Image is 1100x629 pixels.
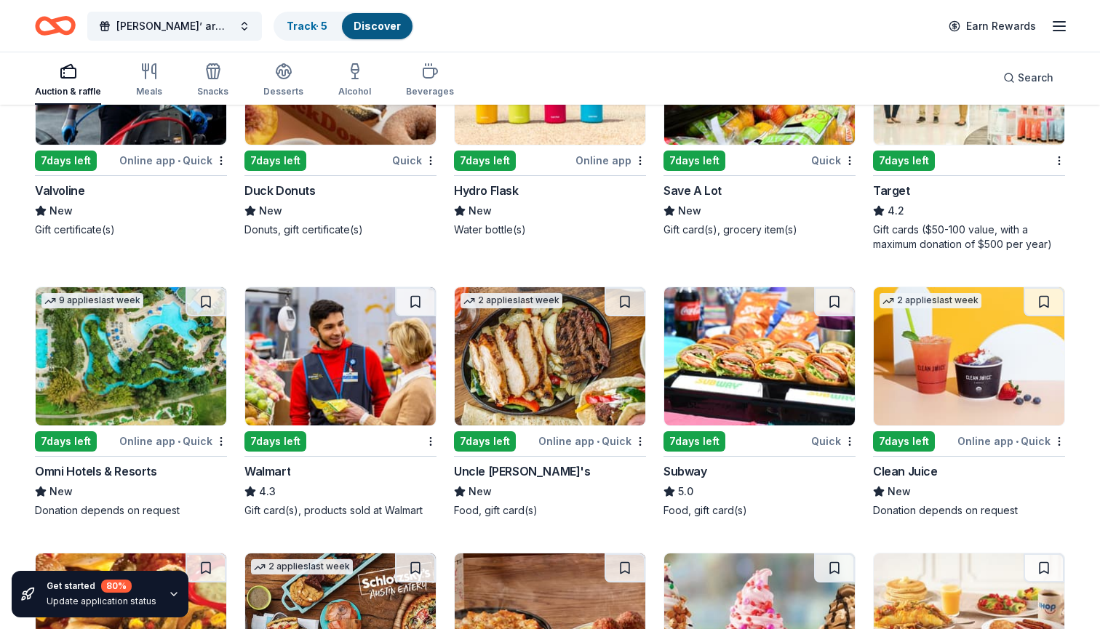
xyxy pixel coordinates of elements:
[663,503,856,518] div: Food, gift card(s)
[35,57,101,105] button: Auction & raffle
[663,431,725,452] div: 7 days left
[663,6,856,237] a: Image for Save A Lot7days leftQuickSave A LotNewGift card(s), grocery item(s)
[469,202,492,220] span: New
[35,223,227,237] div: Gift certificate(s)
[263,86,303,97] div: Desserts
[454,6,646,237] a: Image for Hydro Flask1 applylast week7days leftOnline appHydro FlaskNewWater bottle(s)
[597,436,599,447] span: •
[244,151,306,171] div: 7 days left
[663,151,725,171] div: 7 days left
[35,462,157,480] div: Omni Hotels & Resorts
[263,57,303,105] button: Desserts
[49,202,73,220] span: New
[35,182,84,199] div: Valvoline
[1016,436,1019,447] span: •
[35,287,227,518] a: Image for Omni Hotels & Resorts9 applieslast week7days leftOnline app•QuickOmni Hotels & ResortsN...
[873,151,935,171] div: 7 days left
[538,432,646,450] div: Online app Quick
[454,223,646,237] div: Water bottle(s)
[663,287,856,518] a: Image for Subway7days leftQuickSubway5.0Food, gift card(s)
[873,287,1065,518] a: Image for Clean Juice2 applieslast week7days leftOnline app•QuickClean JuiceNewDonation depends o...
[663,223,856,237] div: Gift card(s), grocery item(s)
[406,57,454,105] button: Beverages
[136,86,162,97] div: Meals
[940,13,1045,39] a: Earn Rewards
[663,462,707,480] div: Subway
[664,287,855,425] img: Image for Subway
[119,432,227,450] div: Online app Quick
[244,6,437,237] a: Image for Duck Donuts1 applylast week7days leftQuickDuck DonutsNewDonuts, gift certificate(s)
[678,202,701,220] span: New
[678,483,693,500] span: 5.0
[36,287,226,425] img: Image for Omni Hotels & Resorts
[47,580,156,593] div: Get started
[454,287,646,518] a: Image for Uncle Julio's2 applieslast week7days leftOnline app•QuickUncle [PERSON_NAME]'sNewFood, ...
[197,57,228,105] button: Snacks
[244,431,306,452] div: 7 days left
[811,151,856,169] div: Quick
[245,287,436,425] img: Image for Walmart
[259,202,282,220] span: New
[455,287,645,425] img: Image for Uncle Julio's
[888,202,904,220] span: 4.2
[35,9,76,43] a: Home
[35,6,227,237] a: Image for Valvoline3 applieslast week7days leftOnline app•QuickValvolineNewGift certificate(s)
[992,63,1065,92] button: Search
[244,182,316,199] div: Duck Donuts
[35,151,97,171] div: 7 days left
[461,293,562,308] div: 2 applies last week
[338,57,371,105] button: Alcohol
[575,151,646,169] div: Online app
[116,17,233,35] span: [PERSON_NAME]’ army first fundraiser
[873,503,1065,518] div: Donation depends on request
[454,503,646,518] div: Food, gift card(s)
[178,155,180,167] span: •
[406,86,454,97] div: Beverages
[244,503,437,518] div: Gift card(s), products sold at Walmart
[35,431,97,452] div: 7 days left
[101,580,132,593] div: 80 %
[873,223,1065,252] div: Gift cards ($50-100 value, with a maximum donation of $500 per year)
[663,182,722,199] div: Save A Lot
[880,293,981,308] div: 2 applies last week
[354,20,401,32] a: Discover
[873,6,1065,252] a: Image for Target4 applieslast week7days leftTarget4.2Gift cards ($50-100 value, with a maximum do...
[178,436,180,447] span: •
[338,86,371,97] div: Alcohol
[873,431,935,452] div: 7 days left
[119,151,227,169] div: Online app Quick
[274,12,414,41] button: Track· 5Discover
[454,431,516,452] div: 7 days left
[136,57,162,105] button: Meals
[197,86,228,97] div: Snacks
[244,287,437,518] a: Image for Walmart7days leftWalmart4.3Gift card(s), products sold at Walmart
[1018,69,1053,87] span: Search
[454,151,516,171] div: 7 days left
[35,503,227,518] div: Donation depends on request
[87,12,262,41] button: [PERSON_NAME]’ army first fundraiser
[811,432,856,450] div: Quick
[35,86,101,97] div: Auction & raffle
[888,483,911,500] span: New
[454,182,519,199] div: Hydro Flask
[392,151,437,169] div: Quick
[259,483,276,500] span: 4.3
[244,462,290,480] div: Walmart
[957,432,1065,450] div: Online app Quick
[251,559,353,574] div: 2 applies last week
[287,20,327,32] a: Track· 5
[47,596,156,607] div: Update application status
[874,287,1064,425] img: Image for Clean Juice
[49,483,73,500] span: New
[469,483,492,500] span: New
[41,293,143,308] div: 9 applies last week
[873,182,910,199] div: Target
[873,462,938,480] div: Clean Juice
[454,462,591,480] div: Uncle [PERSON_NAME]'s
[244,223,437,237] div: Donuts, gift certificate(s)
